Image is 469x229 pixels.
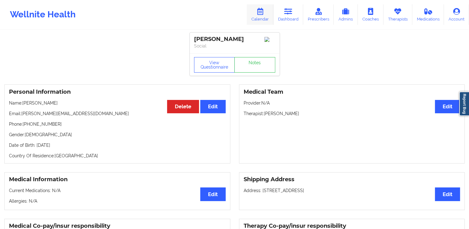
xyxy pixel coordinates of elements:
h3: Medical Information [9,176,226,183]
p: Current Medications: N/A [9,187,226,194]
button: Edit [435,187,460,201]
a: Notes [234,57,275,73]
a: Calendar [247,4,273,25]
a: Dashboard [273,4,303,25]
p: Name: [PERSON_NAME] [9,100,226,106]
p: Address: [STREET_ADDRESS] [244,187,460,194]
a: Report Bug [459,92,469,116]
button: View Questionnaire [194,57,235,73]
button: Edit [435,100,460,113]
a: Medications [412,4,444,25]
h3: Medical Team [244,88,460,96]
a: Coaches [358,4,383,25]
p: Phone: [PHONE_NUMBER] [9,121,226,127]
p: Gender: [DEMOGRAPHIC_DATA] [9,132,226,138]
p: Provider: N/A [244,100,460,106]
a: Therapists [383,4,412,25]
p: Allergies: N/A [9,198,226,204]
p: Date of Birth: [DATE] [9,142,226,148]
a: Prescribers [303,4,334,25]
h3: Personal Information [9,88,226,96]
a: Admins [334,4,358,25]
p: Social [194,43,275,49]
a: Account [444,4,469,25]
p: Therapist: [PERSON_NAME] [244,110,460,117]
p: Country Of Residence: [GEOGRAPHIC_DATA] [9,153,226,159]
img: Image%2Fplaceholer-image.png [264,37,275,42]
button: Edit [200,100,225,113]
button: Delete [167,100,199,113]
button: Edit [200,187,225,201]
h3: Shipping Address [244,176,460,183]
p: Email: [PERSON_NAME][EMAIL_ADDRESS][DOMAIN_NAME] [9,110,226,117]
div: [PERSON_NAME] [194,36,275,43]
